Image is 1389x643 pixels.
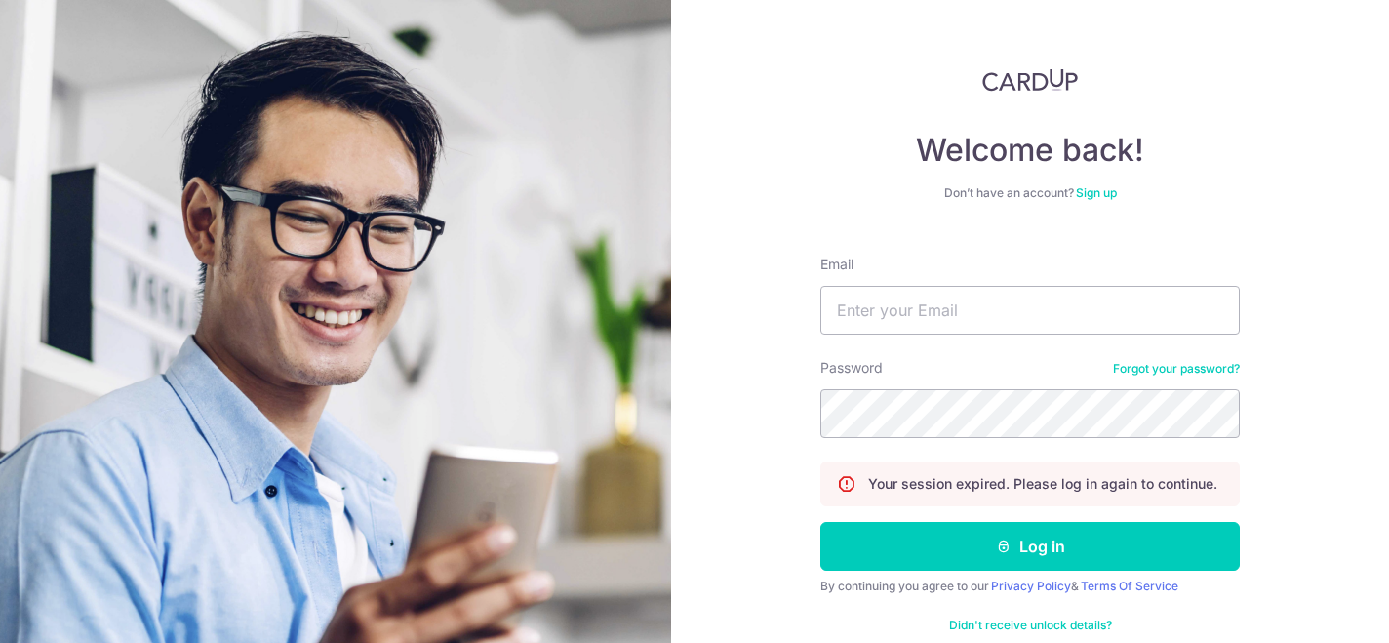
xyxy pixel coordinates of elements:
div: By continuing you agree to our & [820,579,1240,594]
a: Didn't receive unlock details? [949,618,1112,633]
img: CardUp Logo [982,68,1078,92]
a: Sign up [1076,185,1117,200]
h4: Welcome back! [820,131,1240,170]
input: Enter your Email [820,286,1240,335]
div: Don’t have an account? [820,185,1240,201]
p: Your session expired. Please log in again to continue. [868,474,1217,494]
button: Log in [820,522,1240,571]
label: Password [820,358,883,378]
label: Email [820,255,853,274]
a: Forgot your password? [1113,361,1240,377]
a: Terms Of Service [1081,579,1178,593]
a: Privacy Policy [991,579,1071,593]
